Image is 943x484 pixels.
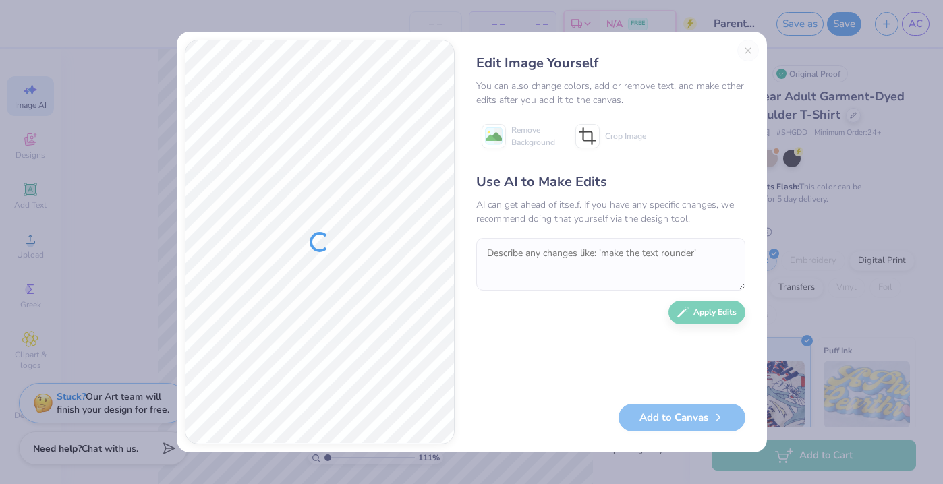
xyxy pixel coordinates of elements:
[476,79,745,107] div: You can also change colors, add or remove text, and make other edits after you add it to the canvas.
[605,130,646,142] span: Crop Image
[570,119,654,153] button: Crop Image
[476,172,745,192] div: Use AI to Make Edits
[476,198,745,226] div: AI can get ahead of itself. If you have any specific changes, we recommend doing that yourself vi...
[511,124,555,148] span: Remove Background
[476,53,745,73] div: Edit Image Yourself
[476,119,561,153] button: Remove Background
